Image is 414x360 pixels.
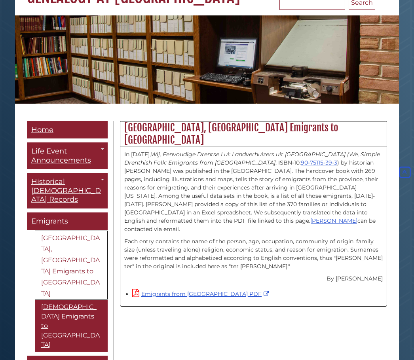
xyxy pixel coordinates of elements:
em: Wij, Eenvoudige Drentse Lui: Landverhuizers uit [GEOGRAPHIC_DATA] (We, Simple Drenthish Folk: Emi... [124,151,380,166]
a: Back to Top [397,169,412,176]
p: By [PERSON_NAME] [124,275,383,283]
span: Emigrants [31,217,68,225]
span: Home [31,125,53,134]
a: [PERSON_NAME] [310,217,357,224]
h2: [GEOGRAPHIC_DATA], [GEOGRAPHIC_DATA] Emigrants to [GEOGRAPHIC_DATA] [120,121,387,146]
a: [DEMOGRAPHIC_DATA] Emigrants to [GEOGRAPHIC_DATA] [35,300,108,352]
p: Each entry contains the name of the person, age, occupation, community of origin, family size (un... [124,237,383,271]
a: Emigrants from [GEOGRAPHIC_DATA] PDF [132,290,271,297]
a: Home [27,121,108,139]
a: [GEOGRAPHIC_DATA], [GEOGRAPHIC_DATA] Emigrants to [GEOGRAPHIC_DATA] [35,231,108,299]
a: 90-75115-39-3 [301,159,337,166]
p: In [DATE], , ISBN-10: ) by historian [PERSON_NAME] was published in the [GEOGRAPHIC_DATA]. The ha... [124,150,383,233]
span: Life Event Announcements [31,147,91,165]
a: Life Event Announcements [27,142,108,169]
a: Historical [DEMOGRAPHIC_DATA] Records [27,173,108,208]
span: Historical [DEMOGRAPHIC_DATA] Records [31,177,101,204]
a: Emigrants [27,212,108,230]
